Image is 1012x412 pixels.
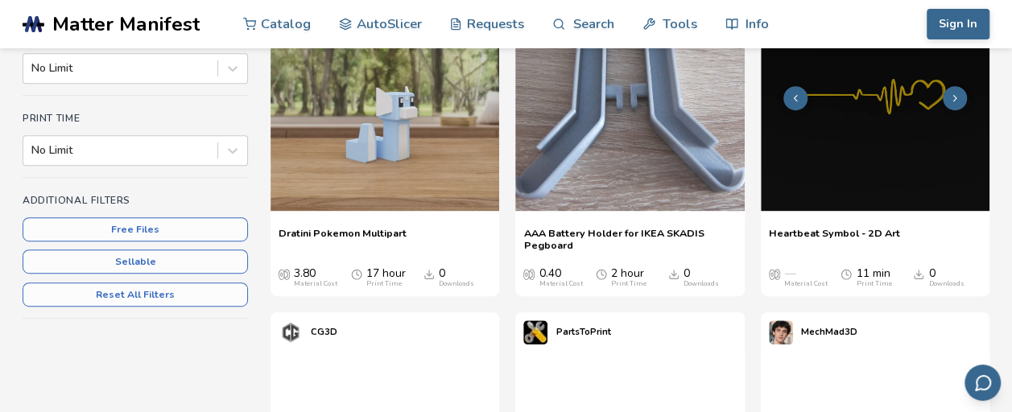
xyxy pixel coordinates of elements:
[515,312,618,352] a: PartsToPrint's profilePartsToPrint
[23,282,248,307] button: Reset All Filters
[439,280,474,288] div: Downloads
[366,280,402,288] div: Print Time
[769,320,793,344] img: MechMad3D's profile
[279,320,303,344] img: CG3D's profile
[684,267,719,288] div: 0
[23,113,248,124] h4: Print Time
[928,267,964,288] div: 0
[668,267,679,280] span: Downloads
[556,323,610,340] p: PartsToPrint
[761,312,865,352] a: MechMad3D's profileMechMad3D
[841,267,852,280] span: Average Print Time
[596,267,607,280] span: Average Print Time
[294,267,337,288] div: 3.80
[801,323,857,340] p: MechMad3D
[52,13,200,35] span: Matter Manifest
[523,320,547,344] img: PartsToPrint's profile
[769,227,900,251] a: Heartbeat Symbol - 2D Art
[23,217,248,241] button: Free Files
[784,267,795,280] span: —
[23,195,248,206] h4: Additional Filters
[311,323,337,340] p: CG3D
[964,365,1001,401] button: Send feedback via email
[611,267,646,288] div: 2 hour
[539,280,582,288] div: Material Cost
[769,267,780,280] span: Average Cost
[271,312,345,352] a: CG3D's profileCG3D
[294,280,337,288] div: Material Cost
[927,9,989,39] button: Sign In
[928,280,964,288] div: Downloads
[23,249,248,274] button: Sellable
[856,267,891,288] div: 11 min
[684,280,719,288] div: Downloads
[611,280,646,288] div: Print Time
[31,144,35,157] input: No Limit
[279,267,290,280] span: Average Cost
[351,267,362,280] span: Average Print Time
[856,280,891,288] div: Print Time
[366,267,406,288] div: 17 hour
[784,280,828,288] div: Material Cost
[279,227,407,251] a: Dratini Pokemon Multipart
[31,62,35,75] input: No Limit
[523,227,736,251] a: AAA Battery Holder for IKEA SKADIS Pegboard
[423,267,435,280] span: Downloads
[913,267,924,280] span: Downloads
[439,267,474,288] div: 0
[523,267,535,280] span: Average Cost
[539,267,582,288] div: 0.40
